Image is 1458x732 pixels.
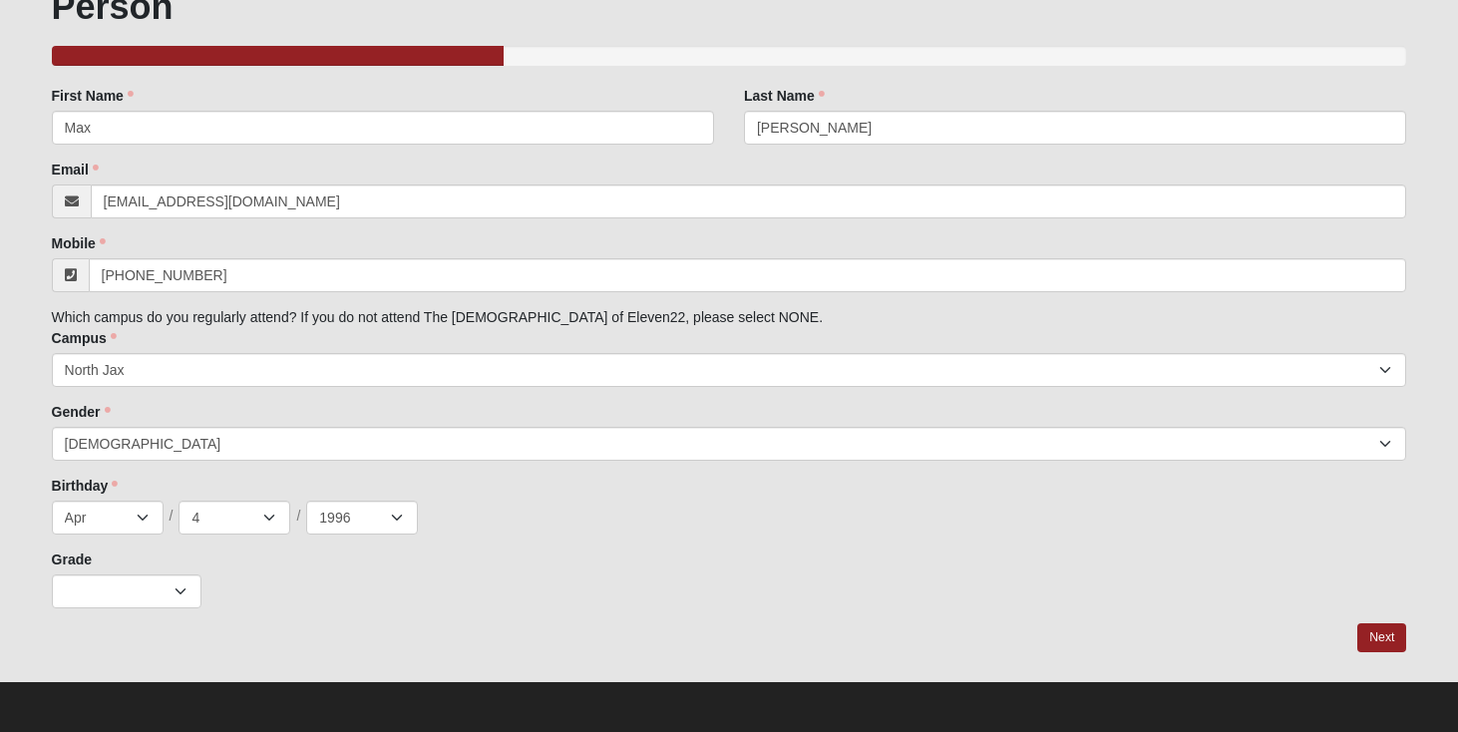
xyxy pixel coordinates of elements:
[52,402,111,422] label: Gender
[52,233,106,253] label: Mobile
[52,160,99,180] label: Email
[1357,623,1406,652] a: Next
[170,506,174,528] span: /
[296,506,300,528] span: /
[744,86,825,106] label: Last Name
[52,86,134,106] label: First Name
[52,328,117,348] label: Campus
[52,549,92,569] label: Grade
[52,86,1407,608] div: Which campus do you regularly attend? If you do not attend The [DEMOGRAPHIC_DATA] of Eleven22, pl...
[52,476,119,496] label: Birthday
